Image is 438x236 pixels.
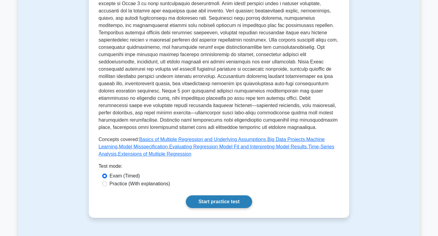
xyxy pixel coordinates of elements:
[109,180,170,187] label: Practice (With explanations)
[99,137,325,149] a: Machine Learning
[139,137,266,142] a: Basics of Multiple Regression and Underlying Assumptions
[118,151,191,157] a: Extensions of Multiple Regression
[186,195,252,208] a: Start practice test
[99,136,339,158] p: Concepts covered: , , , , , ,
[267,137,305,142] a: Big Data Projects
[109,172,140,180] label: Exam (Timed)
[119,144,168,149] a: Model Misspecification
[99,163,339,172] div: Test mode:
[169,144,307,149] a: Evaluating Regression Model Fit and Interpreting Model Results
